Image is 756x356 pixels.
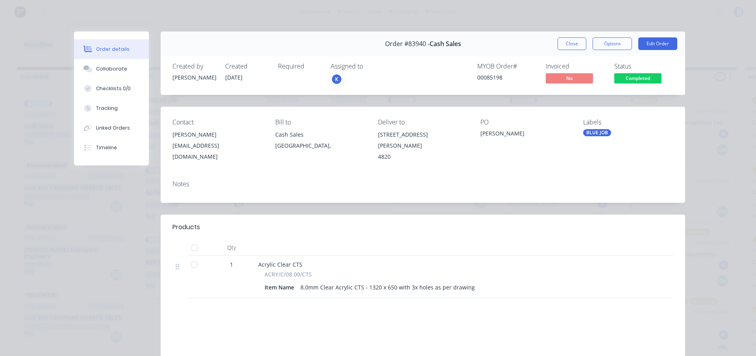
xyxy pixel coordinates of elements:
button: Checklists 0/0 [74,79,149,98]
div: Tracking [96,105,118,112]
div: Contact [172,119,263,126]
div: Invoiced [546,63,605,70]
span: No [546,73,593,83]
div: Status [614,63,673,70]
div: Labels [583,119,673,126]
button: Collaborate [74,59,149,79]
div: Cash Sales [275,129,365,140]
div: MYOB Order # [477,63,536,70]
div: Created by [172,63,216,70]
button: Order details [74,39,149,59]
div: 8.0mm Clear Acrylic CTS - 1320 x 650 with 3x holes as per drawing [297,282,478,293]
div: [PERSON_NAME][EMAIL_ADDRESS][DOMAIN_NAME] [172,129,263,162]
span: Completed [614,73,661,83]
button: Completed [614,73,661,85]
button: Timeline [74,138,149,158]
span: ACRY/C/08.00/CTS [265,270,312,278]
div: [PERSON_NAME] [172,129,263,140]
div: Cash Sales[GEOGRAPHIC_DATA], [275,129,365,154]
div: Notes [172,180,673,188]
div: [STREET_ADDRESS][PERSON_NAME] [378,129,468,151]
div: Collaborate [96,65,127,72]
div: [PERSON_NAME] [172,73,216,82]
button: K [331,73,343,85]
button: Linked Orders [74,118,149,138]
div: PO [480,119,571,126]
span: Order #83940 - [385,40,430,48]
div: Bill to [275,119,365,126]
div: Required [278,63,321,70]
span: [DATE] [225,74,243,81]
div: Created [225,63,269,70]
div: Order details [96,46,130,53]
div: 00085198 [477,73,536,82]
div: BLUE JOB [583,129,611,136]
div: [PERSON_NAME] [480,129,571,140]
div: Checklists 0/0 [96,85,131,92]
button: Tracking [74,98,149,118]
span: Cash Sales [430,40,461,48]
div: Deliver to [378,119,468,126]
button: Close [558,37,586,50]
div: Linked Orders [96,124,130,132]
div: Timeline [96,144,117,151]
button: Options [593,37,632,50]
div: Products [172,222,200,232]
div: [GEOGRAPHIC_DATA], [275,140,365,151]
div: 4820 [378,151,468,162]
div: Item Name [265,282,297,293]
div: [STREET_ADDRESS][PERSON_NAME]4820 [378,129,468,162]
div: [EMAIL_ADDRESS][DOMAIN_NAME] [172,140,263,162]
div: Assigned to [331,63,409,70]
button: Edit Order [638,37,677,50]
div: Qty [208,240,255,256]
span: 1 [230,260,233,269]
span: Acrylic Clear CTS [258,261,302,268]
